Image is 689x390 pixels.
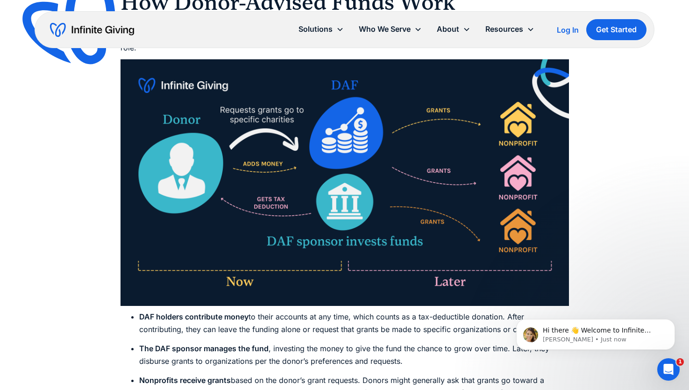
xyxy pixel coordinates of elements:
[485,23,523,35] div: Resources
[676,358,684,366] span: 1
[139,344,269,353] strong: The DAF sponsor manages the fund
[359,23,411,35] div: Who We Serve
[657,358,680,381] iframe: Intercom live chat
[121,59,569,306] img: Visualization of how donor-advised funds work, explained in the text below
[557,24,579,35] a: Log In
[429,19,478,39] div: About
[139,312,249,321] strong: DAF holders contribute money
[502,299,689,365] iframe: Intercom notifications message
[50,22,134,37] a: home
[139,342,569,368] li: , investing the money to give the fund the chance to grow over time. Later, they disburse grants ...
[139,376,231,385] strong: Nonprofits receive grants
[437,23,459,35] div: About
[298,23,333,35] div: Solutions
[478,19,542,39] div: Resources
[586,19,646,40] a: Get Started
[139,311,569,336] li: to their accounts at any time, which counts as a tax-deductible donation. After contributing, the...
[291,19,351,39] div: Solutions
[557,26,579,34] div: Log In
[351,19,429,39] div: Who We Serve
